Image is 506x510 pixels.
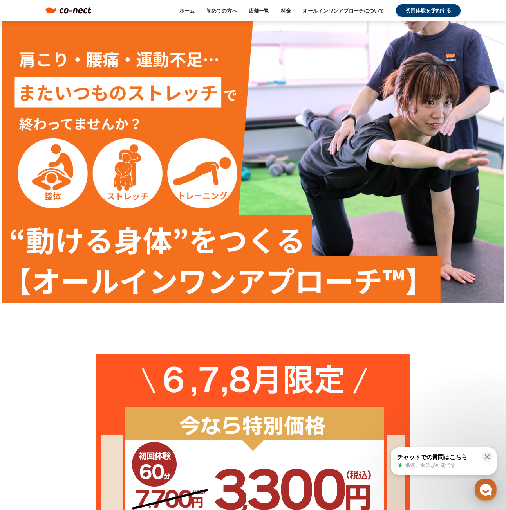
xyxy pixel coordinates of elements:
a: 店舗一覧 [249,7,269,14]
a: 料金 [281,7,291,14]
a: ホーム [179,7,195,14]
a: 初回体験を予約する [396,4,461,17]
a: 初めての方へ [206,7,237,14]
a: オールインワンアプローチについて [303,7,384,14]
